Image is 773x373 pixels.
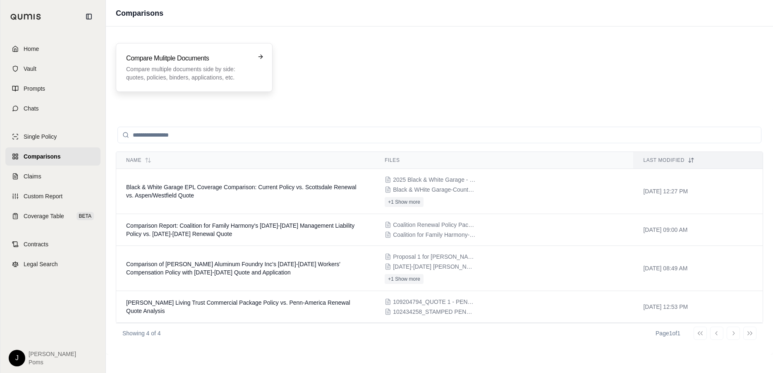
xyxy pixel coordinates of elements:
[126,53,251,63] h3: Compare Mulitple Documents
[24,45,39,53] span: Home
[5,187,101,205] a: Custom Report
[393,298,476,306] span: 109204794_QUOTE 1 - PENN PKG .pdf
[24,172,41,180] span: Claims
[385,197,424,207] button: +1 Show more
[393,185,476,194] span: Black & WHite Garage-Counterpart Quote.pdf
[24,65,36,73] span: Vault
[77,212,94,220] span: BETA
[5,235,101,253] a: Contracts
[82,10,96,23] button: Collapse sidebar
[393,176,476,184] span: 2025 Black & White Garage - EPL - Scottsdale Renewal Terms.docx
[393,262,476,271] span: 2025-2026 ACORD -WC Application - 130.pdf
[126,184,357,199] span: Black & White Garage EPL Coverage Comparison: Current Policy vs. Scottsdale Renewal vs. Aspen/Wes...
[122,329,161,337] p: Showing 4 of 4
[393,221,476,229] span: Coalition Renewal Policy Package.pdf
[116,7,163,19] h1: Comparisons
[24,240,48,248] span: Contracts
[24,104,39,113] span: Chats
[29,358,76,366] span: Poms
[9,350,25,366] div: J
[5,128,101,146] a: Single Policy
[126,261,340,276] span: Comparison of Dowell Aluminum Foundry Inc's 2024-2025 Workers' Compensation Policy with 2025-2026...
[393,308,476,316] span: 102434258_STAMPED PENN PKG POLICY - PAV0514545.pdf
[393,253,476,261] span: Proposal 1 for Dowell Aluminum Foundry Inc ($57,647).pdf
[126,222,354,237] span: Comparison Report: Coalition for Family Harmony's 2024-2025 Management Liability Policy vs. 2025-...
[393,231,476,239] span: Coalition for Family Harmony-Victor Quote 2025.pdf
[126,157,365,164] div: Name
[126,299,350,314] span: Gary Alan Minzer Living Trust Commercial Package Policy vs. Penn-America Renewal Quote Analysis
[10,14,41,20] img: Qumis Logo
[5,99,101,118] a: Chats
[24,84,45,93] span: Prompts
[5,40,101,58] a: Home
[5,167,101,185] a: Claims
[633,291,763,323] td: [DATE] 12:53 PM
[5,207,101,225] a: Coverage TableBETA
[24,260,58,268] span: Legal Search
[24,192,62,200] span: Custom Report
[375,152,633,169] th: Files
[385,274,424,284] button: +1 Show more
[29,350,76,358] span: [PERSON_NAME]
[126,65,251,82] p: Compare multiple documents side by side: quotes, policies, binders, applications, etc.
[24,152,60,161] span: Comparisons
[633,169,763,214] td: [DATE] 12:27 PM
[5,79,101,98] a: Prompts
[633,214,763,246] td: [DATE] 09:00 AM
[5,60,101,78] a: Vault
[24,212,64,220] span: Coverage Table
[656,329,680,337] div: Page 1 of 1
[5,255,101,273] a: Legal Search
[5,147,101,166] a: Comparisons
[24,132,57,141] span: Single Policy
[633,246,763,291] td: [DATE] 08:49 AM
[643,157,753,164] div: Last modified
